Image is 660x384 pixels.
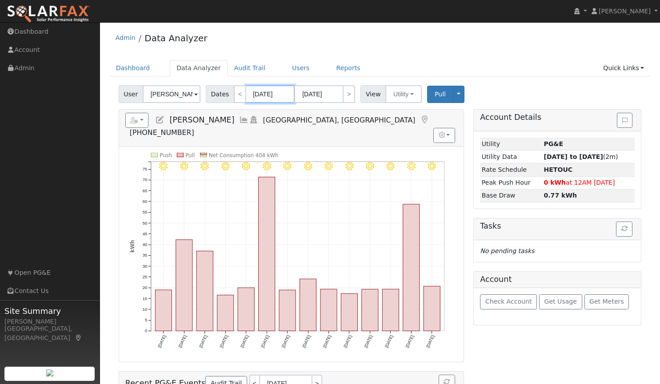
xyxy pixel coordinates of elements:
[142,166,147,171] text: 75
[142,231,147,236] text: 45
[142,253,147,257] text: 35
[617,113,632,128] button: Issue History
[330,60,367,76] a: Reports
[75,334,83,341] a: Map
[544,153,603,160] strong: [DATE] to [DATE]
[238,288,254,331] rect: onclick=""
[485,298,532,305] span: Check Account
[341,293,357,331] rect: onclick=""
[425,334,436,348] text: [DATE]
[387,162,395,170] i: 8/21 - Clear
[144,33,207,44] a: Data Analyzer
[480,150,542,163] td: Utility Data
[285,60,316,76] a: Users
[142,274,147,279] text: 25
[249,115,259,124] a: Login As (last Never)
[404,334,415,348] text: [DATE]
[584,294,629,309] button: Get Meters
[209,152,279,158] text: Net Consumption 404 kWh
[424,286,440,331] rect: onclick=""
[544,179,566,186] strong: 0 kWh
[142,177,147,182] text: 70
[145,317,147,322] text: 5
[480,222,635,231] h5: Tasks
[242,162,250,170] i: 8/14 - Clear
[480,275,512,284] h5: Account
[142,264,147,269] text: 30
[4,317,95,326] div: [PERSON_NAME]
[304,162,312,170] i: 8/17 - Clear
[343,85,355,103] a: >
[343,334,353,348] text: [DATE]
[155,115,165,124] a: Edit User (36283)
[542,176,635,189] td: at 12AM [DATE]
[145,329,147,333] text: 0
[263,162,271,170] i: 8/15 - Clear
[301,334,312,348] text: [DATE]
[169,115,234,124] span: [PERSON_NAME]
[280,334,291,348] text: [DATE]
[599,8,651,15] span: [PERSON_NAME]
[234,85,246,103] a: <
[544,192,577,199] strong: 0.77 kWh
[142,296,147,301] text: 15
[198,334,208,348] text: [DATE]
[170,60,228,76] a: Data Analyzer
[142,285,147,290] text: 20
[345,162,354,170] i: 8/19 - Clear
[142,221,147,226] text: 50
[596,60,651,76] a: Quick Links
[130,128,194,137] span: [PHONE_NUMBER]
[420,115,429,124] a: Map
[116,34,136,41] a: Admin
[480,294,537,309] button: Check Account
[206,85,234,103] span: Dates
[46,369,53,376] img: retrieve
[480,113,635,122] h5: Account Details
[324,162,333,170] i: 8/18 - Clear
[142,188,147,193] text: 65
[180,162,188,170] i: 8/11 - Clear
[363,334,373,348] text: [DATE]
[240,334,250,348] text: [DATE]
[544,166,572,173] strong: N
[159,162,168,170] i: 8/10 - Clear
[480,247,534,254] i: No pending tasks
[260,334,270,348] text: [DATE]
[322,334,332,348] text: [DATE]
[109,60,157,76] a: Dashboard
[403,204,420,331] rect: onclick=""
[366,162,374,170] i: 8/20 - Clear
[407,162,416,170] i: 8/22 - Clear
[239,115,249,124] a: Multi-Series Graph
[4,324,95,343] div: [GEOGRAPHIC_DATA], [GEOGRAPHIC_DATA]
[7,5,90,24] img: SolarFax
[616,222,632,237] button: Refresh
[185,152,195,158] text: Pull
[320,289,337,331] rect: onclick=""
[142,307,147,312] text: 10
[480,163,542,176] td: Rate Schedule
[263,116,416,124] span: [GEOGRAPHIC_DATA], [GEOGRAPHIC_DATA]
[177,334,188,348] text: [DATE]
[142,199,147,204] text: 60
[142,242,147,247] text: 40
[200,162,209,170] i: 8/12 - Clear
[217,295,233,331] rect: onclick=""
[385,85,422,103] button: Utility
[228,60,272,76] a: Audit Trail
[4,305,95,317] span: Site Summary
[196,251,213,331] rect: onclick=""
[157,334,167,348] text: [DATE]
[279,290,296,331] rect: onclick=""
[544,298,577,305] span: Get Usage
[129,240,135,253] text: kWh
[544,153,618,160] span: (2m)
[428,162,436,170] i: 8/23 - Clear
[427,86,453,103] button: Pull
[300,279,316,331] rect: onclick=""
[258,177,275,331] rect: onclick=""
[589,298,624,305] span: Get Meters
[221,162,230,170] i: 8/13 - Clear
[480,189,542,202] td: Base Draw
